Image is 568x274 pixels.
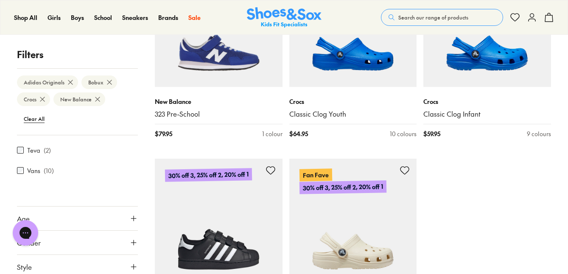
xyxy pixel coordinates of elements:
[165,168,252,182] p: 30% off 3, 25% off 2, 20% off 1
[289,97,417,106] p: Crocs
[527,129,551,138] div: 9 colours
[390,129,417,138] div: 10 colours
[423,129,440,138] span: $ 59.95
[53,92,105,106] btn: New Balance
[17,213,30,224] span: Age
[17,48,138,62] p: Filters
[94,13,112,22] a: School
[423,97,551,106] p: Crocs
[289,129,308,138] span: $ 64.95
[289,109,417,119] a: Classic Clog Youth
[8,217,42,249] iframe: Gorgias live chat messenger
[17,111,51,126] btn: Clear All
[17,75,78,89] btn: Adidas Originals
[71,13,84,22] a: Boys
[262,129,283,138] div: 1 colour
[17,92,50,106] btn: Crocs
[27,166,40,175] label: Vans
[14,13,37,22] a: Shop All
[122,13,148,22] a: Sneakers
[299,168,332,181] p: Fan Fave
[27,146,40,155] label: Teva
[155,129,172,138] span: $ 79.95
[17,231,138,254] button: Gender
[44,166,54,175] p: ( 10 )
[381,9,503,26] button: Search our range of products
[17,207,138,230] button: Age
[247,7,322,28] img: SNS_Logo_Responsive.svg
[155,109,283,119] a: 323 Pre-School
[158,13,178,22] a: Brands
[155,97,283,106] p: New Balance
[44,146,51,155] p: ( 2 )
[48,13,61,22] a: Girls
[17,262,32,272] span: Style
[81,75,117,89] btn: Bobux
[398,14,468,21] span: Search our range of products
[423,109,551,119] a: Classic Clog Infant
[247,7,322,28] a: Shoes & Sox
[299,181,386,194] p: 30% off 3, 25% off 2, 20% off 1
[188,13,201,22] a: Sale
